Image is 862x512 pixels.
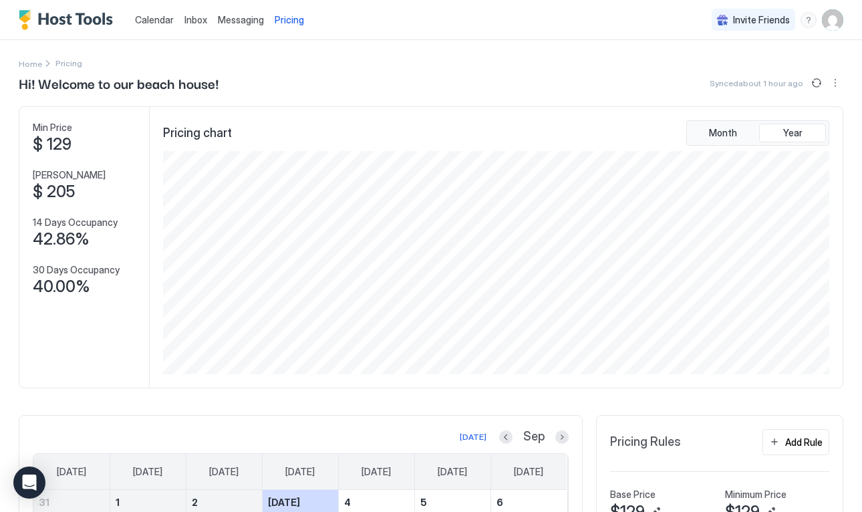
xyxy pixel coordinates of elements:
span: [DATE] [57,466,86,478]
span: 2 [192,497,198,508]
button: More options [827,75,843,91]
span: Inbox [184,14,207,25]
button: [DATE] [458,429,488,445]
a: Saturday [500,454,557,490]
span: Pricing Rules [610,434,681,450]
span: 14 Days Occupancy [33,217,118,229]
span: Calendar [135,14,174,25]
div: menu [827,75,843,91]
span: Sep [523,429,545,444]
span: [DATE] [209,466,239,478]
span: [DATE] [438,466,467,478]
button: Previous month [499,430,513,444]
span: Breadcrumb [55,58,82,68]
div: [DATE] [460,431,486,443]
span: 1 [116,497,120,508]
span: [DATE] [268,497,300,508]
a: Inbox [184,13,207,27]
a: Calendar [135,13,174,27]
span: Invite Friends [733,14,790,26]
span: Messaging [218,14,264,25]
div: User profile [822,9,843,31]
button: Month [690,124,756,142]
div: Breadcrumb [19,56,42,70]
div: Add Rule [785,435,823,449]
span: Minimum Price [725,489,786,501]
a: Messaging [218,13,264,27]
span: Year [783,127,803,139]
div: Open Intercom Messenger [13,467,45,499]
span: Min Price [33,122,72,134]
span: 40.00% [33,277,90,297]
div: tab-group [686,120,829,146]
span: 30 Days Occupancy [33,264,120,276]
button: Year [759,124,826,142]
span: $ 205 [33,182,75,202]
span: [DATE] [133,466,162,478]
span: [DATE] [514,466,543,478]
span: 5 [420,497,427,508]
button: Add Rule [762,429,829,455]
span: $ 129 [33,134,71,154]
a: Wednesday [272,454,328,490]
span: 6 [496,497,503,508]
span: Pricing [275,14,304,26]
span: 42.86% [33,229,90,249]
a: Home [19,56,42,70]
span: Pricing chart [163,126,232,141]
button: Sync prices [809,75,825,91]
span: [DATE] [362,466,391,478]
span: Base Price [610,489,656,501]
a: Host Tools Logo [19,10,119,30]
span: Hi! Welcome to our beach house! [19,73,219,93]
a: Thursday [348,454,404,490]
span: 31 [39,497,49,508]
a: Sunday [43,454,100,490]
button: Next month [555,430,569,444]
span: [PERSON_NAME] [33,169,106,181]
span: Month [709,127,737,139]
a: Tuesday [196,454,252,490]
span: 4 [344,497,351,508]
span: [DATE] [285,466,315,478]
a: Monday [120,454,176,490]
div: menu [801,12,817,28]
a: Friday [424,454,480,490]
span: Synced about 1 hour ago [710,78,803,88]
span: Home [19,59,42,69]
